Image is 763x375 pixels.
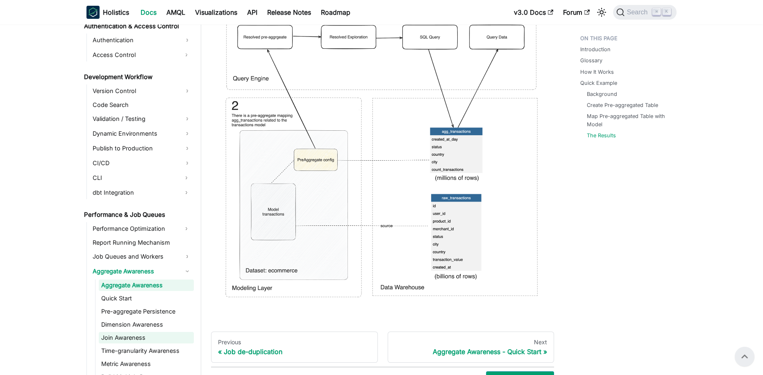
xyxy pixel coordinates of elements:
[395,339,547,346] div: Next
[99,345,194,357] a: Time-granularity Awareness
[86,6,100,19] img: Holistics
[82,20,194,32] a: Authentication & Access Control
[580,79,617,87] a: Quick Example
[103,7,129,17] b: Holistics
[82,209,194,220] a: Performance & Job Queues
[90,265,194,278] a: Aggregate Awareness
[218,339,371,346] div: Previous
[86,6,129,19] a: HolisticsHolistics
[90,222,179,235] a: Performance Optimization
[90,48,179,61] a: Access Control
[388,332,554,363] a: NextAggregate Awareness - Quick Start
[587,112,668,128] a: Map Pre-aggregated Table with Model
[179,48,194,61] button: Expand sidebar category 'Access Control'
[99,319,194,330] a: Dimension Awareness
[90,34,194,47] a: Authentication
[262,6,316,19] a: Release Notes
[90,186,179,199] a: dbt Integration
[99,332,194,343] a: Join Awareness
[90,84,194,98] a: Version Control
[735,347,754,366] button: Scroll back to top
[613,5,677,20] button: Search (Command+K)
[90,99,194,111] a: Code Search
[99,306,194,317] a: Pre-aggregate Persistence
[90,250,194,263] a: Job Queues and Workers
[395,348,547,356] div: Aggregate Awareness - Quick Start
[179,186,194,199] button: Expand sidebar category 'dbt Integration'
[99,293,194,304] a: Quick Start
[242,6,262,19] a: API
[90,157,194,170] a: CI/CD
[580,45,611,53] a: Introduction
[161,6,190,19] a: AMQL
[90,142,194,155] a: Publish to Production
[211,332,554,363] nav: Docs pages
[624,9,653,16] span: Search
[99,358,194,370] a: Metric Awareness
[587,101,658,109] a: Create Pre-aggregated Table
[99,280,194,291] a: Aggregate Awareness
[587,90,617,98] a: Background
[179,171,194,184] button: Expand sidebar category 'CLI'
[558,6,595,19] a: Forum
[580,57,602,64] a: Glossary
[580,68,614,76] a: How It Works
[218,348,371,356] div: Job de-duplication
[190,6,242,19] a: Visualizations
[90,127,194,140] a: Dynamic Environments
[509,6,558,19] a: v3.0 Docs
[179,222,194,235] button: Expand sidebar category 'Performance Optimization'
[90,171,179,184] a: CLI
[136,6,161,19] a: Docs
[587,132,616,139] a: The Results
[595,6,608,19] button: Switch between dark and light mode (currently light mode)
[90,112,194,125] a: Validation / Testing
[90,237,194,248] a: Report Running Mechanism
[652,8,661,16] kbd: ⌘
[82,71,194,83] a: Development Workflow
[211,332,378,363] a: PreviousJob de-duplication
[316,6,355,19] a: Roadmap
[663,8,671,16] kbd: K
[78,25,201,375] nav: Docs sidebar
